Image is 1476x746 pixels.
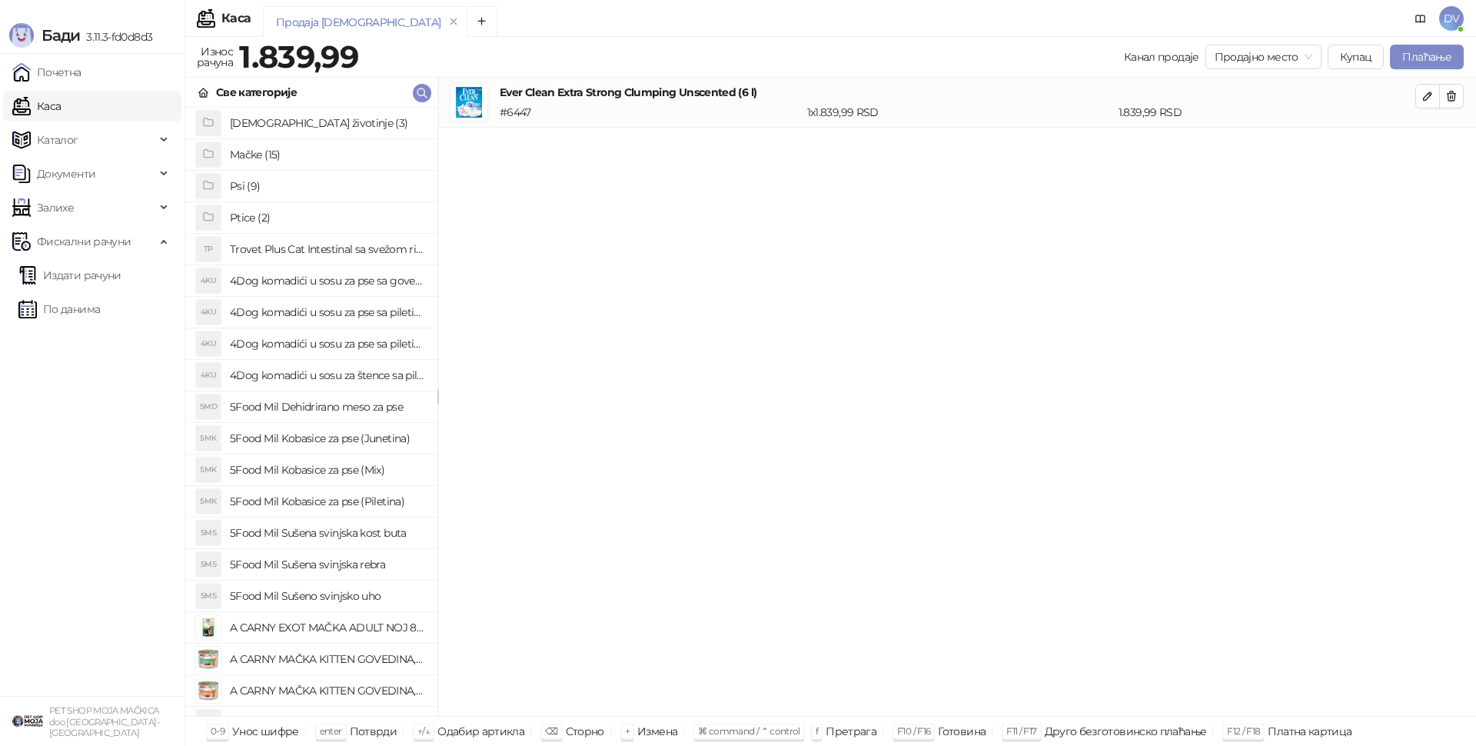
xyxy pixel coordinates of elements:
[698,725,800,737] span: ⌘ command / ⌃ control
[196,710,221,734] div: ABP
[437,721,524,741] div: Одабир артикла
[500,84,1415,101] h4: Ever Clean Extra Strong Clumping Unscented (6 l)
[194,42,236,72] div: Износ рачуна
[18,294,100,325] a: По данима
[566,721,604,741] div: Сторно
[9,23,34,48] img: Logo
[230,584,425,608] h4: 5Food Mil Sušeno svinjsko uho
[230,458,425,482] h4: 5Food Mil Kobasice za pse (Mix)
[230,300,425,325] h4: 4Dog komadići u sosu za pse sa piletinom (100g)
[320,725,342,737] span: enter
[1439,6,1464,31] span: DV
[1227,725,1260,737] span: F12 / F18
[12,91,61,122] a: Каса
[230,237,425,261] h4: Trovet Plus Cat Intestinal sa svežom ribom (85g)
[196,584,221,608] div: 5MS
[196,489,221,514] div: 5MK
[545,725,557,737] span: ⌫
[37,226,131,257] span: Фискални рачуни
[230,521,425,545] h4: 5Food Mil Sušena svinjska kost buta
[196,458,221,482] div: 5MK
[196,552,221,577] div: 5MS
[444,15,464,28] button: remove
[1390,45,1464,69] button: Плаћање
[221,12,251,25] div: Каса
[196,237,221,261] div: TP
[196,268,221,293] div: 4KU
[1268,721,1351,741] div: Платна картица
[1408,6,1433,31] a: Документација
[230,615,425,640] h4: A CARNY EXOT MAČKA ADULT NOJ 85g
[230,331,425,356] h4: 4Dog komadići u sosu za pse sa piletinom i govedinom (4x100g)
[230,142,425,167] h4: Mačke (15)
[196,678,221,703] img: Slika
[467,6,497,37] button: Add tab
[196,395,221,419] div: 5MD
[12,57,81,88] a: Почетна
[37,125,78,155] span: Каталог
[196,363,221,388] div: 4KU
[804,104,1115,121] div: 1 x 1.839,99 RSD
[938,721,986,741] div: Готовина
[1215,45,1312,68] span: Продајно место
[185,108,437,716] div: grid
[230,489,425,514] h4: 5Food Mil Kobasice za pse (Piletina)
[230,647,425,671] h4: A CARNY MAČKA KITTEN GOVEDINA,PILETINA I ZEC 200g
[625,725,630,737] span: +
[230,395,425,419] h4: 5Food Mil Dehidrirano meso za pse
[350,721,397,741] div: Потврди
[1115,104,1418,121] div: 1.839,99 RSD
[80,30,152,44] span: 3.11.3-fd0d8d3
[230,678,425,703] h4: A CARNY MAČKA KITTEN GOVEDINA,TELETINA I PILETINA 200g
[1006,725,1036,737] span: F11 / F17
[196,426,221,451] div: 5MK
[196,521,221,545] div: 5MS
[230,174,425,198] h4: Psi (9)
[196,300,221,325] div: 4KU
[230,363,425,388] h4: 4Dog komadići u sosu za štence sa piletinom (100g)
[42,26,80,45] span: Бади
[211,725,224,737] span: 0-9
[239,38,358,75] strong: 1.839,99
[216,84,297,101] div: Све категорије
[816,725,818,737] span: f
[18,260,121,291] a: Издати рачуни
[417,725,430,737] span: ↑/↓
[230,111,425,135] h4: [DEMOGRAPHIC_DATA] životinje (3)
[276,14,440,31] div: Продаја [DEMOGRAPHIC_DATA]
[196,647,221,671] img: Slika
[37,158,95,189] span: Документи
[230,552,425,577] h4: 5Food Mil Sušena svinjska rebra
[196,615,221,640] img: Slika
[232,721,299,741] div: Унос шифре
[230,710,425,734] h4: ADIVA Biotic Powder (1 kesica)
[49,705,159,738] small: PET SHOP MOJA MAČKICA doo [GEOGRAPHIC_DATA]-[GEOGRAPHIC_DATA]
[12,706,43,737] img: 64x64-companyLogo-9f44b8df-f022-41eb-b7d6-300ad218de09.png
[1328,45,1385,69] button: Купац
[1124,48,1199,65] div: Канал продаје
[230,426,425,451] h4: 5Food Mil Kobasice za pse (Junetina)
[897,725,930,737] span: F10 / F16
[637,721,677,741] div: Измена
[1045,721,1207,741] div: Друго безготовинско плаћање
[230,268,425,293] h4: 4Dog komadići u sosu za pse sa govedinom (100g)
[826,721,876,741] div: Претрага
[497,104,804,121] div: # 6447
[37,192,74,223] span: Залихе
[196,331,221,356] div: 4KU
[230,205,425,230] h4: Ptice (2)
